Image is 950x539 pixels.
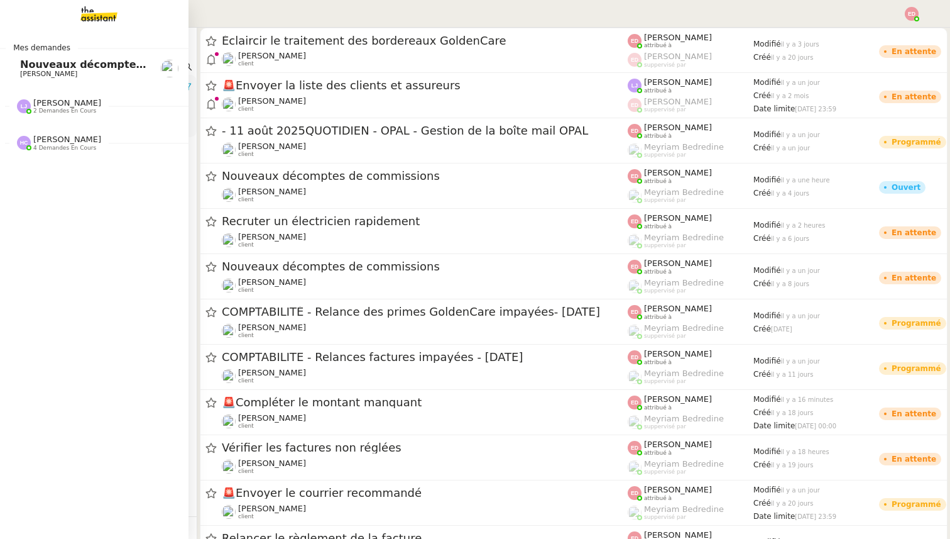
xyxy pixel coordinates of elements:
[644,323,724,333] span: Meyriam Bedredine
[628,189,642,203] img: users%2FaellJyylmXSg4jqeVbanehhyYJm1%2Favatar%2Fprofile-pic%20(4).png
[238,513,254,520] span: client
[628,52,753,68] app-user-label: suppervisé par
[771,371,814,378] span: il y a 11 jours
[628,325,642,338] img: users%2FaellJyylmXSg4jqeVbanehhyYJm1%2Favatar%2Fprofile-pic%20(4).png
[628,460,642,474] img: users%2FaellJyylmXSg4jqeVbanehhyYJm1%2Favatar%2Fprofile-pic%20(4).png
[222,458,628,475] app-user-detailed-label: client
[644,178,672,185] span: attribué à
[644,495,672,502] span: attribué à
[238,60,254,67] span: client
[222,143,236,157] img: users%2Fa6PbEmLwvGXylUqKytRPpDpAx153%2Favatar%2Ffanny.png
[222,277,628,294] app-user-detailed-label: client
[238,277,306,287] span: [PERSON_NAME]
[628,53,642,67] img: svg
[771,281,809,287] span: il y a 8 jours
[644,278,724,287] span: Meyriam Bedredine
[628,504,753,521] app-user-label: suppervisé par
[628,350,642,364] img: svg
[644,168,712,177] span: [PERSON_NAME]
[644,269,672,275] span: attribué à
[644,504,724,514] span: Meyriam Bedredine
[781,358,820,365] span: il y a un jour
[753,91,771,100] span: Créé
[628,142,753,158] app-user-label: suppervisé par
[222,324,236,338] img: users%2F0zQGGmvZECeMseaPawnreYAQQyS2%2Favatar%2Feddadf8a-b06f-4db9-91c4-adeed775bb0f
[771,145,810,152] span: il y a un jour
[644,287,686,294] span: suppervisé par
[644,349,712,358] span: [PERSON_NAME]
[628,323,753,340] app-user-label: suppervisé par
[238,242,254,248] span: client
[20,70,77,78] span: [PERSON_NAME]
[644,152,686,158] span: suppervisé par
[628,213,753,230] app-user-label: attribué à
[628,394,753,411] app-user-label: attribué à
[238,151,254,158] span: client
[753,221,781,230] span: Modifié
[753,130,781,139] span: Modifié
[892,274,936,282] div: En attente
[628,278,753,294] app-user-label: suppervisé par
[33,98,101,108] span: [PERSON_NAME]
[781,131,820,138] span: il y a un jour
[753,78,781,87] span: Modifié
[753,408,771,417] span: Créé
[628,349,753,365] app-user-label: attribué à
[628,279,642,293] img: users%2FaellJyylmXSg4jqeVbanehhyYJm1%2Favatar%2Fprofile-pic%20(4).png
[644,314,672,321] span: attribué à
[781,79,820,86] span: il y a un jour
[222,486,236,499] span: 🚨
[753,143,771,152] span: Créé
[33,108,96,114] span: 2 demandes en cours
[644,62,686,69] span: suppervisé par
[771,409,814,416] span: il y a 18 jours
[753,395,781,404] span: Modifié
[644,213,712,223] span: [PERSON_NAME]
[644,485,712,494] span: [PERSON_NAME]
[222,170,628,182] span: Nouveaux décomptes de commissions
[795,106,836,113] span: [DATE] 23:59
[238,323,306,332] span: [PERSON_NAME]
[628,506,642,520] img: users%2FaellJyylmXSg4jqeVbanehhyYJm1%2Favatar%2Fprofile-pic%20(4).png
[644,123,712,132] span: [PERSON_NAME]
[222,487,628,499] span: Envoyer le courrier recommandé
[628,304,753,320] app-user-label: attribué à
[753,311,781,320] span: Modifié
[628,486,642,500] img: svg
[892,48,936,55] div: En attente
[222,279,236,292] img: users%2Fa6PbEmLwvGXylUqKytRPpDpAx153%2Favatar%2Ffanny.png
[753,53,771,62] span: Créé
[628,123,753,139] app-user-label: attribué à
[753,512,795,521] span: Date limite
[644,450,672,457] span: attribué à
[644,223,672,230] span: attribué à
[628,414,753,430] app-user-label: suppervisé par
[795,423,836,430] span: [DATE] 00:00
[644,52,712,61] span: [PERSON_NAME]
[771,326,792,333] span: [DATE]
[753,447,781,456] span: Modifié
[781,313,820,320] span: il y a un jour
[222,396,236,409] span: 🚨
[222,369,236,383] img: users%2F0zQGGmvZECeMseaPawnreYAQQyS2%2Favatar%2Feddadf8a-b06f-4db9-91c4-adeed775bb0f
[238,504,306,513] span: [PERSON_NAME]
[161,60,178,77] img: users%2Fa6PbEmLwvGXylUqKytRPpDpAx153%2Favatar%2Ffanny.png
[628,98,642,112] img: svg
[644,469,686,475] span: suppervisé par
[753,325,771,333] span: Créé
[628,124,642,138] img: svg
[644,514,686,521] span: suppervisé par
[222,188,236,202] img: users%2Fa6PbEmLwvGXylUqKytRPpDpAx153%2Favatar%2Ffanny.png
[238,377,254,384] span: client
[781,396,834,403] span: il y a 16 minutes
[238,332,254,339] span: client
[238,96,306,106] span: [PERSON_NAME]
[771,92,809,99] span: il y a 2 mois
[628,34,642,48] img: svg
[753,175,781,184] span: Modifié
[771,235,809,242] span: il y a 6 jours
[222,233,236,247] img: users%2FERVxZKLGxhVfG9TsREY0WEa9ok42%2Favatar%2Fportrait-563450-crop.jpg
[222,96,628,113] app-user-detailed-label: client
[628,396,642,409] img: svg
[644,369,724,378] span: Meyriam Bedredine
